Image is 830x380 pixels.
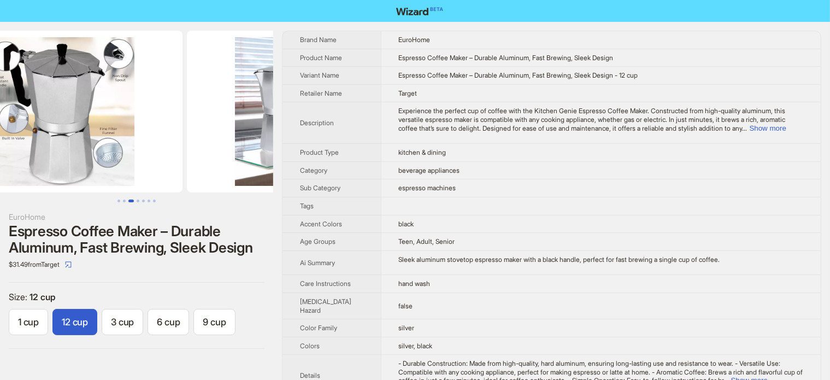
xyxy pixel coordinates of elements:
span: Variant Name [300,71,339,79]
span: Accent Colors [300,220,342,228]
span: Tags [300,202,314,210]
span: Care Instructions [300,279,351,288]
span: Brand Name [300,36,337,44]
span: Size : [9,291,30,302]
span: silver [399,324,415,332]
div: Espresso Coffee Maker – Durable Aluminum, Fast Brewing, Sleek Design [9,223,264,256]
span: kitchen & dining [399,148,446,156]
button: Go to slide 1 [117,200,120,202]
span: Category [300,166,327,174]
span: Color Family [300,324,337,332]
div: $31.49 from Target [9,256,264,273]
span: Target [399,89,417,97]
span: 12 cup [62,317,88,328]
span: EuroHome [399,36,431,44]
span: hand wash [399,279,431,288]
span: 3 cup [111,317,134,328]
span: ... [743,124,747,132]
div: Sleek aluminum stovetop espresso maker with a black handle, perfect for fast brewing a single cup... [399,255,803,264]
span: Product Type [300,148,339,156]
button: Go to slide 3 [128,200,134,202]
button: Go to slide 2 [123,200,126,202]
span: Espresso Coffee Maker – Durable Aluminum, Fast Brewing, Sleek Design [399,54,614,62]
span: Colors [300,342,320,350]
label: available [193,309,235,335]
span: 12 cup [30,291,56,302]
button: Expand [750,124,786,132]
span: silver, black [399,342,433,350]
span: Product Name [300,54,342,62]
span: Age Groups [300,237,335,245]
span: Retailer Name [300,89,342,97]
button: Go to slide 4 [137,200,139,202]
label: available [9,309,48,335]
button: Go to slide 6 [148,200,150,202]
span: Experience the perfect cup of coffee with the Kitchen Genie Espresso Coffee Maker. Constructed fr... [399,107,786,132]
span: Sub Category [300,184,340,192]
label: available [52,309,97,335]
div: EuroHome [9,211,264,223]
span: false [399,302,413,310]
span: select [65,261,72,268]
span: 6 cup [157,317,180,328]
span: Description [300,119,334,127]
span: espresso machines [399,184,456,192]
label: available [148,309,189,335]
span: black [399,220,414,228]
label: available [102,309,143,335]
img: Espresso Coffee Maker – Durable Aluminum, Fast Brewing, Sleek Design Espresso Coffee Maker – Dura... [187,31,432,192]
span: Espresso Coffee Maker – Durable Aluminum, Fast Brewing, Sleek Design - 12 cup [399,71,638,79]
button: Go to slide 5 [142,200,145,202]
span: 9 cup [203,317,226,328]
span: Details [300,371,320,379]
button: Go to slide 7 [153,200,156,202]
span: 1 cup [18,317,39,328]
span: Ai Summary [300,259,335,267]
span: Teen, Adult, Senior [399,237,455,245]
span: [MEDICAL_DATA] Hazard [300,297,351,314]
div: Experience the perfect cup of coffee with the Kitchen Genie Espresso Coffee Maker. Constructed fr... [399,107,803,132]
span: beverage appliances [399,166,460,174]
